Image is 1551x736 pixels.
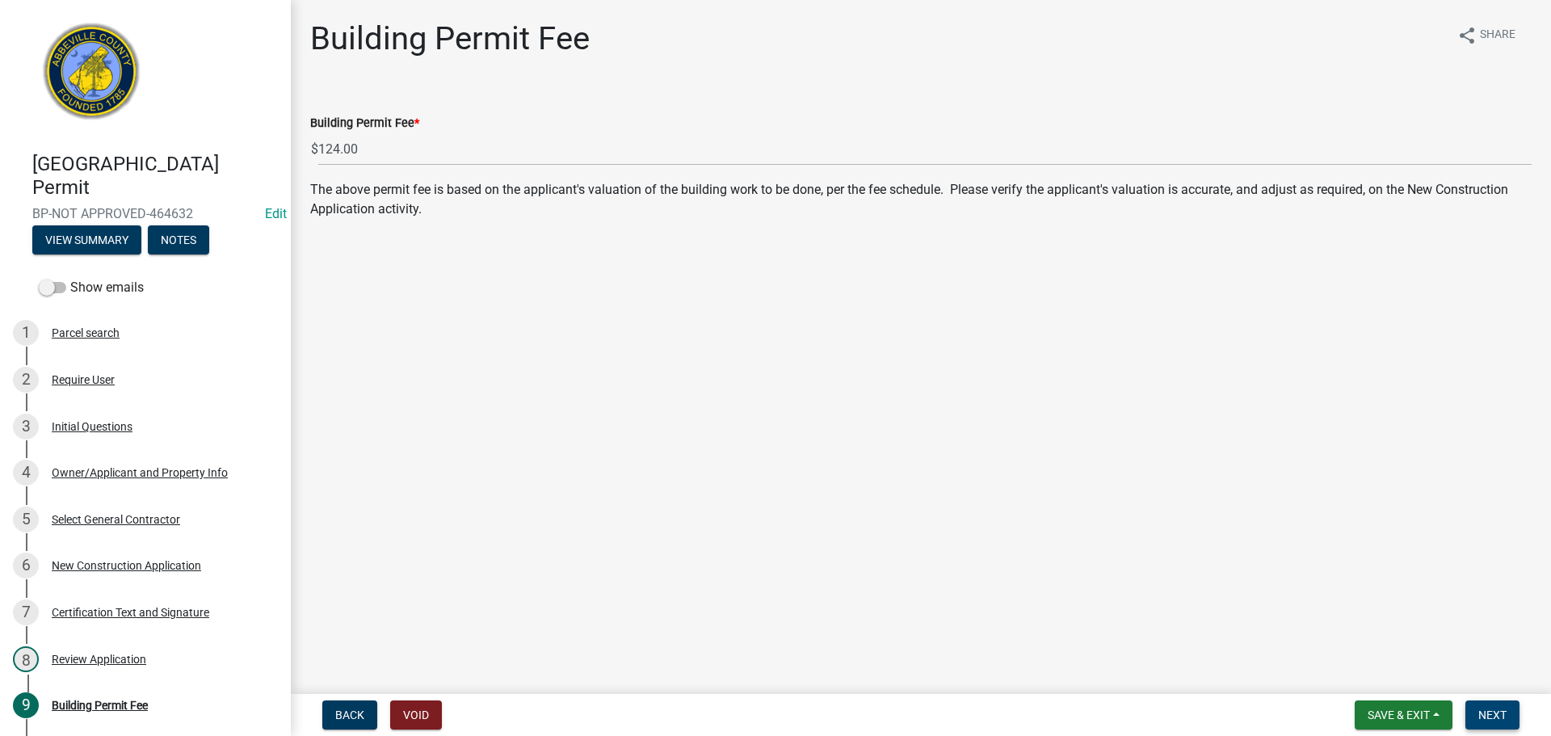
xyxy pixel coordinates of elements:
div: 4 [13,460,39,486]
span: Next [1478,709,1507,721]
div: 5 [13,507,39,532]
button: Void [390,700,442,730]
div: Parcel search [52,327,120,339]
h1: Building Permit Fee [310,19,590,58]
button: Notes [148,225,209,254]
div: Initial Questions [52,421,132,432]
div: 9 [13,692,39,718]
span: Save & Exit [1368,709,1430,721]
p: The above permit fee is based on the applicant's valuation of the building work to be done, per t... [310,180,1532,219]
span: Share [1480,26,1515,45]
div: 3 [13,414,39,439]
div: Select General Contractor [52,514,180,525]
button: Next [1465,700,1519,730]
label: Show emails [39,278,144,297]
div: 1 [13,320,39,346]
div: New Construction Application [52,560,201,571]
wm-modal-confirm: Summary [32,234,141,247]
div: Require User [52,374,115,385]
a: Edit [265,206,287,221]
div: Building Permit Fee [52,700,148,711]
span: BP-NOT APPROVED-464632 [32,206,258,221]
span: $ [310,132,319,166]
label: Building Permit Fee [310,118,419,129]
button: Back [322,700,377,730]
div: 6 [13,553,39,578]
div: 7 [13,599,39,625]
button: View Summary [32,225,141,254]
div: 2 [13,367,39,393]
img: Abbeville County, South Carolina [32,17,151,136]
span: Back [335,709,364,721]
div: Owner/Applicant and Property Info [52,467,228,478]
button: shareShare [1444,19,1528,51]
div: 8 [13,646,39,672]
div: Review Application [52,654,146,665]
button: Save & Exit [1355,700,1452,730]
wm-modal-confirm: Notes [148,234,209,247]
wm-modal-confirm: Edit Application Number [265,206,287,221]
div: Certification Text and Signature [52,607,209,618]
h4: [GEOGRAPHIC_DATA] Permit [32,153,278,200]
i: share [1457,26,1477,45]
